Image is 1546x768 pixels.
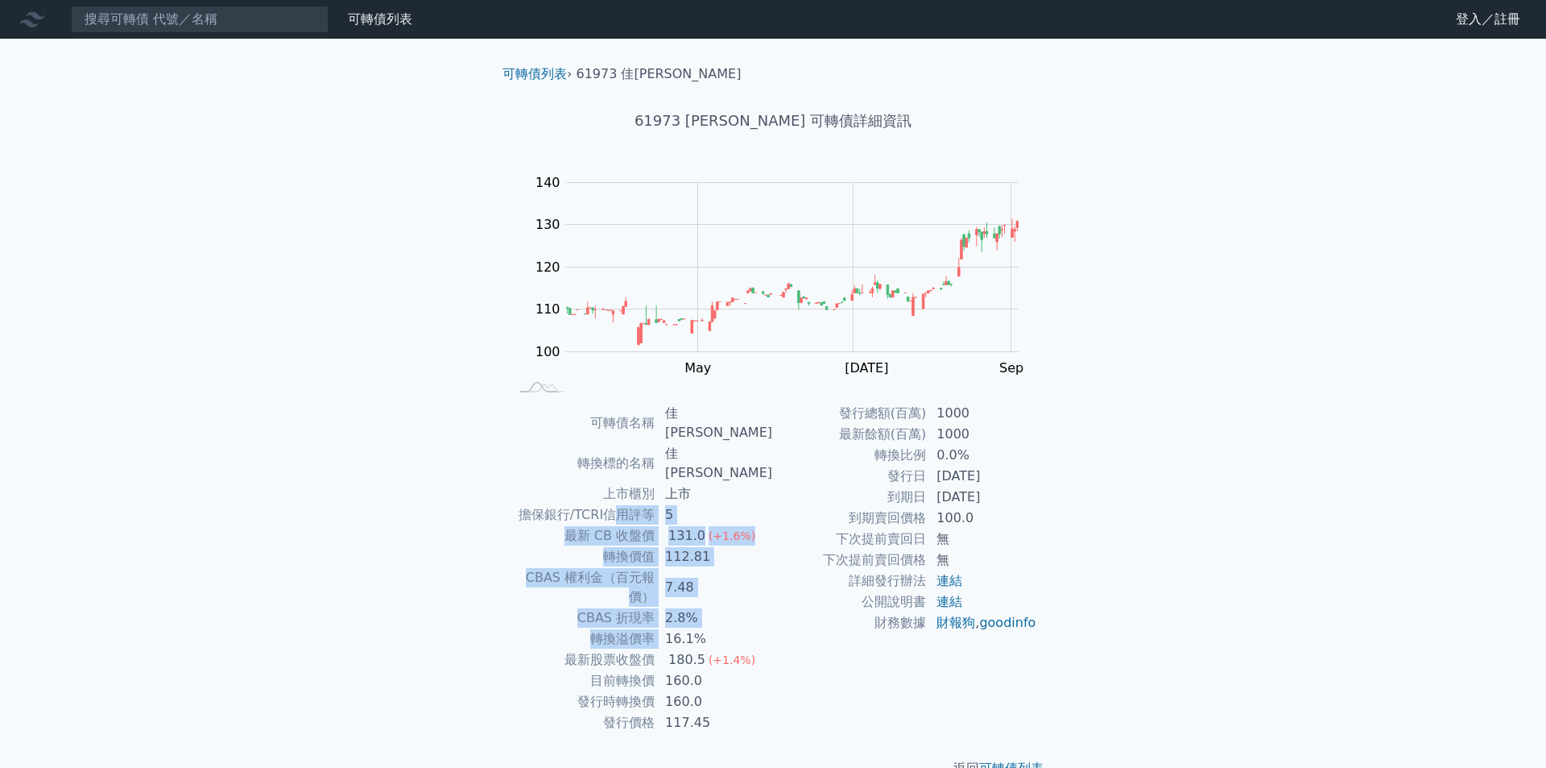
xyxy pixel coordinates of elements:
[509,650,655,670] td: 最新股票收盤價
[509,712,655,733] td: 發行價格
[709,529,755,542] span: (+1.6%)
[655,403,773,443] td: 佳[PERSON_NAME]
[509,504,655,525] td: 擔保銀行/TCRI信用評等
[490,110,1056,132] h1: 61973 [PERSON_NAME] 可轉債詳細資訊
[773,487,927,508] td: 到期日
[927,466,1037,487] td: [DATE]
[535,175,560,190] tspan: 140
[927,487,1037,508] td: [DATE]
[655,546,773,567] td: 112.81
[535,301,560,317] tspan: 110
[509,546,655,567] td: 轉換價值
[502,64,572,84] li: ›
[655,712,773,733] td: 117.45
[927,550,1037,571] td: 無
[71,6,329,33] input: 搜尋可轉債 代號／名稱
[773,571,927,592] td: 詳細發行辦法
[509,670,655,691] td: 目前轉換價
[577,64,742,84] li: 61973 佳[PERSON_NAME]
[936,594,962,609] a: 連結
[655,691,773,712] td: 160.0
[773,508,927,529] td: 到期賣回價格
[655,504,773,525] td: 5
[773,529,927,550] td: 下次提前賣回日
[927,508,1037,529] td: 100.0
[936,573,962,588] a: 連結
[665,526,709,546] div: 131.0
[927,612,1037,633] td: ,
[509,525,655,546] td: 最新 CB 收盤價
[709,654,755,666] span: (+1.4%)
[535,217,560,232] tspan: 130
[509,403,655,443] td: 可轉債名稱
[936,615,975,630] a: 財報狗
[509,567,655,608] td: CBAS 權利金（百元報價）
[509,443,655,484] td: 轉換標的名稱
[655,443,773,484] td: 佳[PERSON_NAME]
[773,592,927,612] td: 公開說明書
[655,484,773,504] td: 上市
[1443,6,1533,32] a: 登入／註冊
[773,445,927,466] td: 轉換比例
[927,424,1037,445] td: 1000
[509,691,655,712] td: 發行時轉換價
[665,650,709,670] div: 180.5
[509,484,655,504] td: 上市櫃別
[927,445,1037,466] td: 0.0%
[979,615,1035,630] a: goodinfo
[845,360,888,376] tspan: [DATE]
[348,11,412,27] a: 可轉債列表
[535,344,560,359] tspan: 100
[502,66,567,81] a: 可轉債列表
[684,360,711,376] tspan: May
[927,529,1037,550] td: 無
[655,608,773,629] td: 2.8%
[509,608,655,629] td: CBAS 折現率
[773,403,927,424] td: 發行總額(百萬)
[655,629,773,650] td: 16.1%
[773,550,927,571] td: 下次提前賣回價格
[655,567,773,608] td: 7.48
[509,629,655,650] td: 轉換溢價率
[773,424,927,445] td: 最新餘額(百萬)
[655,670,773,691] td: 160.0
[773,466,927,487] td: 發行日
[527,175,1043,376] g: Chart
[999,360,1023,376] tspan: Sep
[535,259,560,275] tspan: 120
[927,403,1037,424] td: 1000
[773,612,927,633] td: 財務數據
